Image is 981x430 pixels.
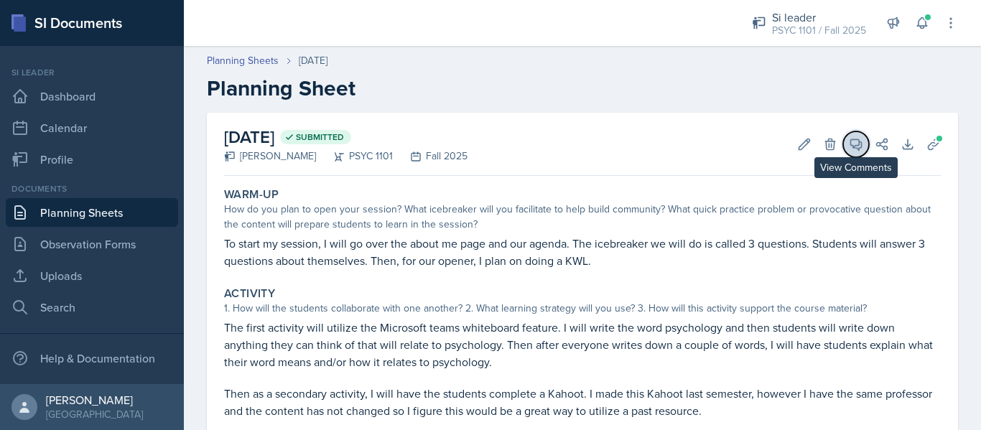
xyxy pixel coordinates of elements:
[296,131,344,143] span: Submitted
[772,9,866,26] div: Si leader
[224,124,468,150] h2: [DATE]
[6,145,178,174] a: Profile
[6,66,178,79] div: Si leader
[224,149,316,164] div: [PERSON_NAME]
[6,198,178,227] a: Planning Sheets
[224,187,279,202] label: Warm-Up
[299,53,327,68] div: [DATE]
[224,301,941,316] div: 1. How will the students collaborate with one another? 2. What learning strategy will you use? 3....
[6,182,178,195] div: Documents
[6,261,178,290] a: Uploads
[207,53,279,68] a: Planning Sheets
[224,385,941,419] p: Then as a secondary activity, I will have the students complete a Kahoot. I made this Kahoot last...
[46,393,143,407] div: [PERSON_NAME]
[224,202,941,232] div: How do you plan to open your session? What icebreaker will you facilitate to help build community...
[6,230,178,258] a: Observation Forms
[843,131,869,157] button: View Comments
[6,82,178,111] a: Dashboard
[224,235,941,269] p: To start my session, I will go over the about me page and our agenda. The icebreaker we will do i...
[6,293,178,322] a: Search
[207,75,958,101] h2: Planning Sheet
[224,319,941,370] p: The first activity will utilize the Microsoft teams whiteboard feature. I will write the word psy...
[6,344,178,373] div: Help & Documentation
[6,113,178,142] a: Calendar
[46,407,143,421] div: [GEOGRAPHIC_DATA]
[224,286,275,301] label: Activity
[316,149,393,164] div: PSYC 1101
[393,149,468,164] div: Fall 2025
[772,23,866,38] div: PSYC 1101 / Fall 2025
